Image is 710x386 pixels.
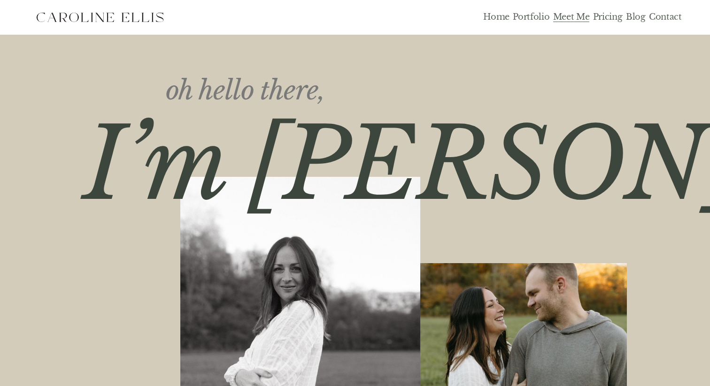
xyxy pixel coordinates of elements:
[513,12,549,23] a: Portfolio
[553,12,590,23] a: Meet Me
[166,74,325,106] em: oh hello there,
[483,12,509,23] a: Home
[28,6,171,29] img: Western North Carolina Faith Based Elopement Photographer
[649,12,682,23] a: Contact
[593,12,623,23] a: Pricing
[626,12,646,23] a: Blog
